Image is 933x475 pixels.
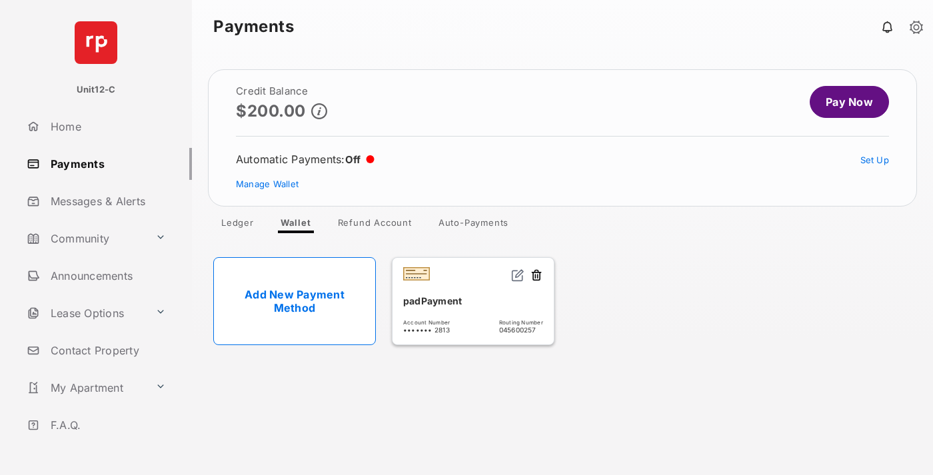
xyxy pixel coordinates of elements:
a: Lease Options [21,297,150,329]
span: ••••••• 2813 [403,326,450,334]
a: Messages & Alerts [21,185,192,217]
a: F.A.Q. [21,409,192,441]
span: Account Number [403,319,450,326]
a: Ledger [211,217,265,233]
a: Set Up [860,155,890,165]
img: svg+xml;base64,PHN2ZyB2aWV3Qm94PSIwIDAgMjQgMjQiIHdpZHRoPSIxNiIgaGVpZ2h0PSIxNiIgZmlsbD0ibm9uZSIgeG... [511,268,524,282]
a: Add New Payment Method [213,257,376,345]
span: 045600257 [499,326,543,334]
p: $200.00 [236,102,306,120]
a: Announcements [21,260,192,292]
h2: Credit Balance [236,86,327,97]
a: Community [21,223,150,254]
a: Manage Wallet [236,179,299,189]
div: padPayment [403,290,543,312]
a: Auto-Payments [428,217,519,233]
span: Off [345,153,361,166]
strong: Payments [213,19,294,35]
a: Payments [21,148,192,180]
a: Contact Property [21,334,192,366]
a: My Apartment [21,372,150,404]
p: Unit12-C [77,83,116,97]
div: Automatic Payments : [236,153,375,166]
span: Routing Number [499,319,543,326]
a: Home [21,111,192,143]
a: Refund Account [327,217,423,233]
a: Wallet [270,217,322,233]
img: svg+xml;base64,PHN2ZyB4bWxucz0iaHR0cDovL3d3dy53My5vcmcvMjAwMC9zdmciIHdpZHRoPSI2NCIgaGVpZ2h0PSI2NC... [75,21,117,64]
